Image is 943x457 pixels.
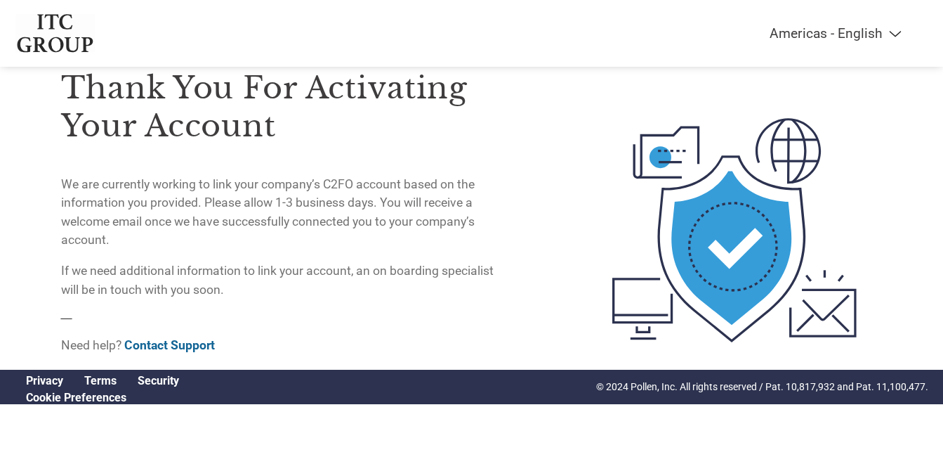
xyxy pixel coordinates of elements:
[61,175,505,250] p: We are currently working to link your company’s C2FO account based on the information you provide...
[26,391,126,404] a: Cookie Preferences, opens a dedicated popup modal window
[26,374,63,387] a: Privacy
[61,262,505,299] p: If we need additional information to link your account, an on boarding specialist will be in touc...
[124,338,215,352] a: Contact Support
[586,39,882,422] img: activated
[15,14,95,53] img: ITC Group
[61,336,505,354] p: Need help?
[84,374,117,387] a: Terms
[138,374,179,387] a: Security
[61,69,505,145] h3: Thank you for activating your account
[61,39,505,367] div: —
[596,380,928,394] p: © 2024 Pollen, Inc. All rights reserved / Pat. 10,817,932 and Pat. 11,100,477.
[15,391,190,404] div: Open Cookie Preferences Modal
